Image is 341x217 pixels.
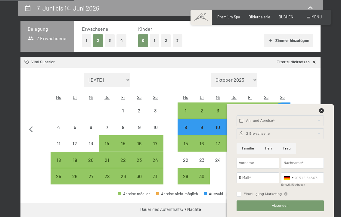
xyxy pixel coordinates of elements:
[210,108,225,123] div: 3
[83,152,99,168] div: Anreise möglich
[178,158,193,173] div: 22
[67,174,82,189] div: 26
[304,73,317,185] button: Nächster Monat
[131,135,147,152] div: Sat May 16 2026
[281,172,324,183] input: 01512 3456789
[83,119,99,135] div: Anreise nicht möglich
[115,135,131,152] div: Fri May 15 2026
[281,173,295,183] div: Germany (Deutschland): +49
[73,95,77,100] abbr: Dienstag
[116,174,131,189] div: 29
[147,102,163,119] div: Sun May 03 2026
[99,168,115,184] div: Anreise möglich
[194,125,209,140] div: 9
[194,152,210,168] div: Anreise nicht möglich
[242,102,258,119] div: Fri Jun 05 2026
[258,102,274,119] div: Anreise möglich
[51,168,67,184] div: Mon May 25 2026
[147,168,163,184] div: Sun May 31 2026
[274,102,290,119] div: Anreise möglich
[115,119,131,135] div: Fri May 08 2026
[83,152,99,168] div: Wed May 20 2026
[210,125,225,140] div: 10
[51,152,67,168] div: Anreise möglich
[178,174,193,189] div: 29
[184,207,201,212] b: 7 Nächte
[147,102,163,119] div: Anreise nicht möglich
[116,158,131,173] div: 22
[210,158,225,173] div: 24
[161,34,171,47] button: 2
[210,119,226,135] div: Wed Jun 10 2026
[115,168,131,184] div: Fri May 29 2026
[100,158,115,173] div: 21
[82,26,108,32] span: Erwachsene
[67,158,82,173] div: 19
[178,152,194,168] div: Anreise nicht möglich
[244,192,282,197] span: Einwilligung Marketing
[249,14,270,19] a: Bildergalerie
[178,119,194,135] div: Anreise möglich
[194,108,209,123] div: 2
[67,141,82,156] div: 12
[116,125,131,140] div: 8
[67,125,82,140] div: 5
[258,102,274,119] div: Sat Jun 06 2026
[116,34,127,47] button: 4
[67,168,83,184] div: Tue May 26 2026
[148,174,163,189] div: 31
[194,135,210,152] div: Tue Jun 16 2026
[115,135,131,152] div: Anreise möglich
[138,26,152,32] span: Kinder
[99,152,115,168] div: Anreise möglich
[56,95,61,100] abbr: Montag
[131,135,147,152] div: Anreise möglich
[178,168,194,184] div: Mon Jun 29 2026
[131,119,147,135] div: Sat May 09 2026
[194,174,209,189] div: 30
[148,125,163,140] div: 10
[67,135,83,152] div: Anreise nicht möglich
[226,102,242,119] div: Anreise möglich
[147,135,163,152] div: Sun May 17 2026
[178,135,194,152] div: Mon Jun 15 2026
[132,108,147,123] div: 2
[210,141,225,156] div: 17
[279,14,293,19] a: BUCHEN
[131,152,147,168] div: Sat May 23 2026
[83,168,99,184] div: Anreise möglich
[274,102,290,119] div: Sun Jun 07 2026
[115,152,131,168] div: Anreise möglich
[116,108,131,123] div: 1
[210,152,226,168] div: Wed Jun 24 2026
[217,14,240,19] span: Premium Spa
[178,119,194,135] div: Mon Jun 08 2026
[131,152,147,168] div: Anreise möglich
[226,119,242,135] div: Thu Jun 11 2026
[264,95,268,100] abbr: Samstag
[148,141,163,156] div: 17
[194,168,210,184] div: Tue Jun 30 2026
[200,95,204,100] abbr: Dienstag
[194,152,210,168] div: Tue Jun 23 2026
[51,119,67,135] div: Mon May 04 2026
[118,192,150,196] div: Anreise möglich
[132,158,147,173] div: 23
[147,152,163,168] div: Sun May 24 2026
[210,135,226,152] div: Wed Jun 17 2026
[277,59,317,65] a: Filter zurücksetzen
[210,102,226,119] div: Anreise möglich
[194,119,210,135] div: Anreise möglich
[83,168,99,184] div: Wed May 27 2026
[28,35,67,42] span: 2 Erwachsene
[178,168,194,184] div: Anreise möglich
[178,141,193,156] div: 15
[204,192,223,196] div: Auswahl
[156,192,198,196] div: Abreise nicht möglich
[194,102,210,119] div: Tue Jun 02 2026
[231,95,237,100] abbr: Donnerstag
[226,135,242,152] div: Anreise möglich
[153,95,158,100] abbr: Sonntag
[115,152,131,168] div: Fri May 22 2026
